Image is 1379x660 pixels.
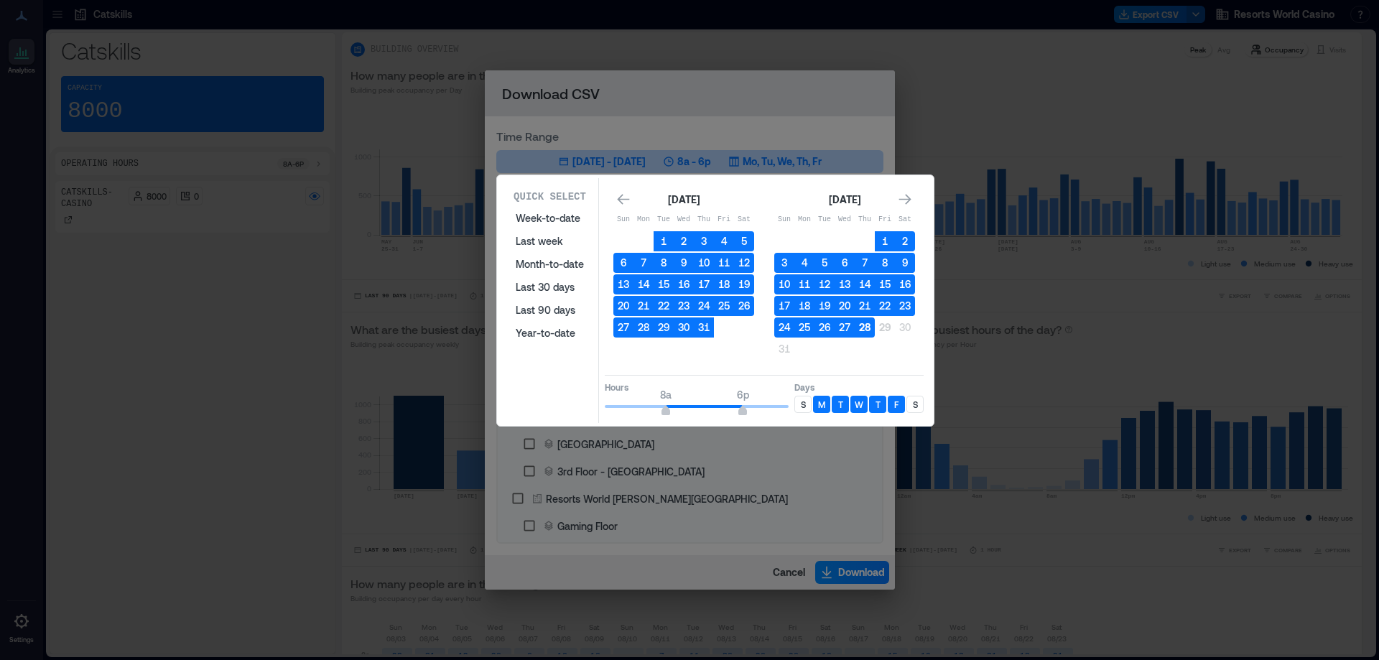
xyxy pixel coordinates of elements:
button: 12 [734,253,754,273]
p: Mon [633,214,654,226]
button: 22 [654,296,674,316]
th: Friday [875,210,895,230]
button: 8 [875,253,895,273]
th: Thursday [694,210,714,230]
button: 18 [794,296,814,316]
button: 24 [694,296,714,316]
button: 21 [855,296,875,316]
th: Tuesday [654,210,674,230]
button: 8 [654,253,674,273]
button: 31 [694,317,714,338]
button: 4 [794,253,814,273]
th: Tuesday [814,210,835,230]
button: 13 [835,274,855,294]
button: 6 [613,253,633,273]
button: Month-to-date [507,253,593,276]
button: 9 [674,253,694,273]
button: 21 [633,296,654,316]
p: Sun [613,214,633,226]
button: Last 90 days [507,299,593,322]
button: 1 [875,231,895,251]
p: T [876,399,881,410]
p: F [894,399,899,410]
p: S [801,399,806,410]
button: 14 [855,274,875,294]
div: [DATE] [664,191,704,208]
button: 27 [613,317,633,338]
button: Go to next month [895,190,915,210]
button: 3 [694,231,714,251]
button: Last 30 days [507,276,593,299]
button: 7 [855,253,875,273]
button: 14 [633,274,654,294]
span: 8a [660,389,672,401]
button: Year-to-date [507,322,593,345]
button: 30 [674,317,694,338]
p: Tue [814,214,835,226]
button: 25 [714,296,734,316]
p: Fri [714,214,734,226]
p: Quick Select [514,190,586,204]
button: 28 [633,317,654,338]
button: 15 [654,274,674,294]
p: Hours [605,381,789,393]
th: Wednesday [674,210,694,230]
button: 10 [694,253,714,273]
p: M [818,399,825,410]
button: 31 [774,339,794,359]
button: 17 [694,274,714,294]
button: Week-to-date [507,207,593,230]
button: 16 [895,274,915,294]
button: 10 [774,274,794,294]
p: Fri [875,214,895,226]
button: 28 [855,317,875,338]
button: Go to previous month [613,190,633,210]
th: Saturday [895,210,915,230]
p: S [913,399,918,410]
button: 5 [734,231,754,251]
button: 4 [714,231,734,251]
th: Friday [714,210,734,230]
button: 13 [613,274,633,294]
button: 23 [895,296,915,316]
button: 29 [654,317,674,338]
button: 24 [774,317,794,338]
p: Tue [654,214,674,226]
button: 23 [674,296,694,316]
th: Saturday [734,210,754,230]
button: 15 [875,274,895,294]
button: 12 [814,274,835,294]
th: Monday [633,210,654,230]
button: 3 [774,253,794,273]
p: Days [794,381,924,393]
button: 20 [613,296,633,316]
p: Wed [835,214,855,226]
button: 20 [835,296,855,316]
button: 5 [814,253,835,273]
button: 26 [814,317,835,338]
button: 22 [875,296,895,316]
p: Sun [774,214,794,226]
button: 2 [674,231,694,251]
p: Thu [855,214,875,226]
button: 9 [895,253,915,273]
button: Last week [507,230,593,253]
button: 27 [835,317,855,338]
p: Sat [734,214,754,226]
button: 25 [794,317,814,338]
p: Mon [794,214,814,226]
button: 29 [875,317,895,338]
th: Thursday [855,210,875,230]
th: Sunday [613,210,633,230]
button: 19 [814,296,835,316]
th: Wednesday [835,210,855,230]
div: [DATE] [825,191,865,208]
th: Sunday [774,210,794,230]
th: Monday [794,210,814,230]
button: 19 [734,274,754,294]
button: 30 [895,317,915,338]
p: Thu [694,214,714,226]
button: 16 [674,274,694,294]
button: 7 [633,253,654,273]
p: T [838,399,843,410]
